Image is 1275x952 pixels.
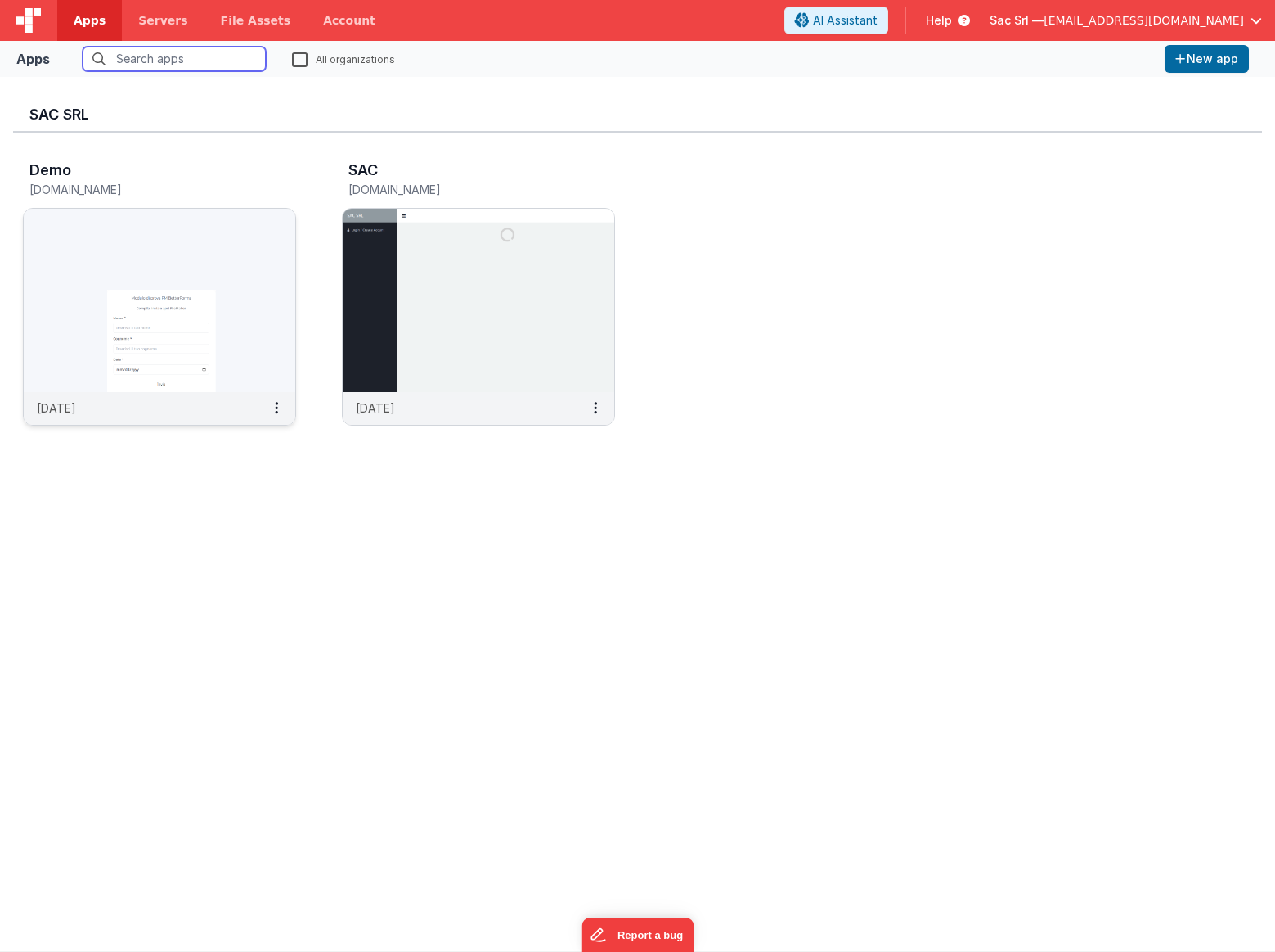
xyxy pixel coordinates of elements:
[138,12,187,29] span: Servers
[29,106,1246,123] h3: Sac Srl
[348,183,574,196] h5: [DOMAIN_NAME]
[926,12,952,29] span: Help
[1044,12,1244,29] span: [EMAIL_ADDRESS][DOMAIN_NAME]
[1165,45,1249,73] button: New app
[784,7,888,34] button: AI Assistant
[356,399,395,417] p: [DATE]
[292,51,395,66] label: All organizations
[83,47,266,71] input: Search apps
[348,162,378,178] h3: SAC
[29,183,255,196] h5: [DOMAIN_NAME]
[581,918,694,952] iframe: Marker.io feedback button
[16,49,50,69] div: Apps
[990,12,1044,29] span: Sac Srl —
[29,162,71,178] h3: Demo
[221,12,291,29] span: File Assets
[813,12,878,29] span: AI Assistant
[74,12,106,29] span: Apps
[990,12,1262,29] button: Sac Srl — [EMAIL_ADDRESS][DOMAIN_NAME]
[37,399,76,417] p: [DATE]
